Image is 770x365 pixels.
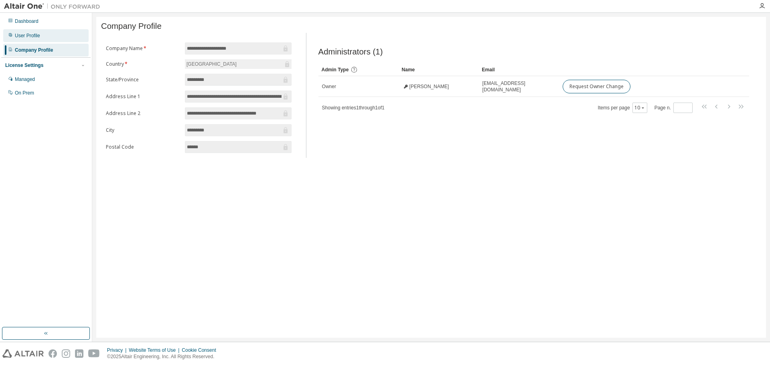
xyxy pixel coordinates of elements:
[49,349,57,358] img: facebook.svg
[106,93,180,100] label: Address Line 1
[318,47,383,56] span: Administrators (1)
[2,349,44,358] img: altair_logo.svg
[634,105,645,111] button: 10
[409,83,449,90] span: [PERSON_NAME]
[106,61,180,67] label: Country
[482,80,555,93] span: [EMAIL_ADDRESS][DOMAIN_NAME]
[322,67,349,73] span: Admin Type
[88,349,100,358] img: youtube.svg
[563,80,630,93] button: Request Owner Change
[107,347,129,353] div: Privacy
[106,77,180,83] label: State/Province
[129,347,182,353] div: Website Terms of Use
[106,110,180,117] label: Address Line 2
[322,83,336,90] span: Owner
[62,349,70,358] img: instagram.svg
[107,353,221,360] p: © 2025 Altair Engineering, Inc. All Rights Reserved.
[15,18,38,24] div: Dashboard
[15,76,35,83] div: Managed
[182,347,221,353] div: Cookie Consent
[185,60,238,69] div: [GEOGRAPHIC_DATA]
[15,90,34,96] div: On Prem
[4,2,104,10] img: Altair One
[402,63,476,76] div: Name
[106,144,180,150] label: Postal Code
[322,105,385,111] span: Showing entries 1 through 1 of 1
[185,59,292,69] div: [GEOGRAPHIC_DATA]
[482,63,556,76] div: Email
[106,127,180,133] label: City
[15,32,40,39] div: User Profile
[598,103,647,113] span: Items per page
[101,22,162,31] span: Company Profile
[75,349,83,358] img: linkedin.svg
[15,47,53,53] div: Company Profile
[654,103,693,113] span: Page n.
[5,62,43,69] div: License Settings
[106,45,180,52] label: Company Name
